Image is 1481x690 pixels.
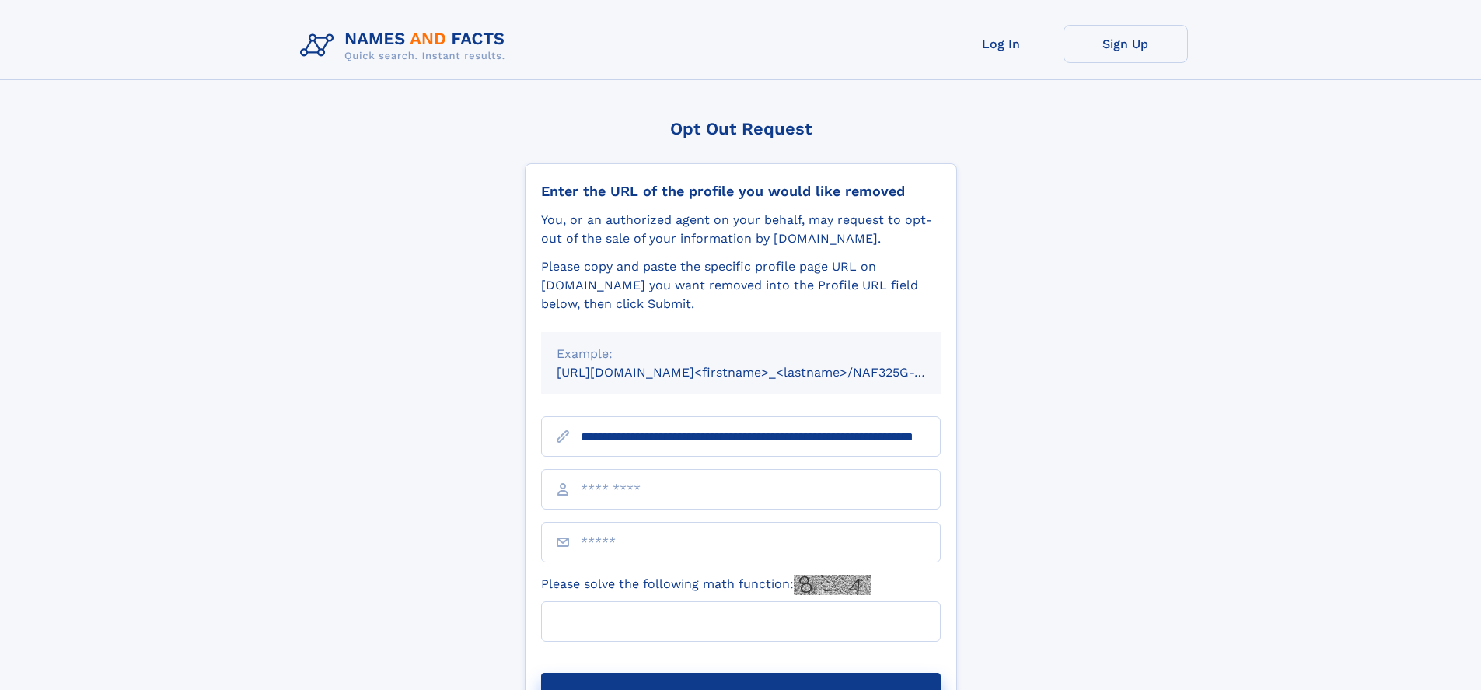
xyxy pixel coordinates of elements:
div: You, or an authorized agent on your behalf, may request to opt-out of the sale of your informatio... [541,211,941,248]
div: Opt Out Request [525,119,957,138]
div: Enter the URL of the profile you would like removed [541,183,941,200]
a: Sign Up [1064,25,1188,63]
img: Logo Names and Facts [294,25,518,67]
div: Example: [557,345,925,363]
label: Please solve the following math function: [541,575,871,595]
div: Please copy and paste the specific profile page URL on [DOMAIN_NAME] you want removed into the Pr... [541,257,941,313]
small: [URL][DOMAIN_NAME]<firstname>_<lastname>/NAF325G-xxxxxxxx [557,365,970,380]
a: Log In [939,25,1064,63]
